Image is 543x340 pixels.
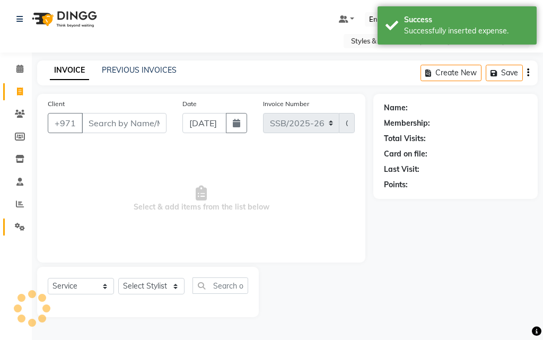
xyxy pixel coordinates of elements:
label: Client [48,99,65,109]
a: PREVIOUS INVOICES [102,65,177,75]
button: Save [486,65,523,81]
div: Points: [384,179,408,190]
span: Select & add items from the list below [48,146,355,252]
div: Total Visits: [384,133,426,144]
button: Create New [421,65,481,81]
div: Successfully inserted expense. [404,25,529,37]
img: logo [27,4,100,34]
div: Name: [384,102,408,114]
div: Success [404,14,529,25]
input: Search by Name/Mobile/Email/Code [82,113,167,133]
div: Membership: [384,118,430,129]
a: INVOICE [50,61,89,80]
label: Invoice Number [263,99,309,109]
input: Search or Scan [192,277,248,294]
div: Card on file: [384,149,427,160]
div: Last Visit: [384,164,419,175]
button: +971 [48,113,83,133]
label: Date [182,99,197,109]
